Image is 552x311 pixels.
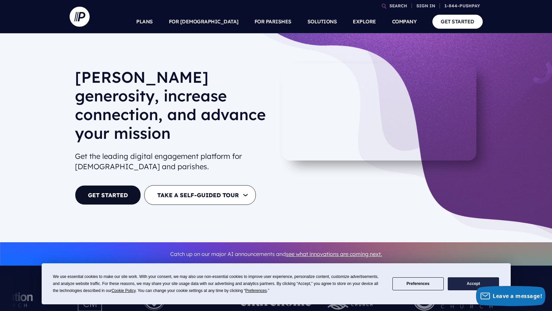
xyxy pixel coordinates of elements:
div: We use essential cookies to make our site work. With your consent, we may also use non-essential ... [53,273,384,294]
a: GET STARTED [75,185,141,205]
div: Cookie Consent Prompt [42,263,511,304]
a: COMPANY [392,10,417,33]
p: Catch up on our major AI announcements and [75,247,477,262]
span: Leave a message! [493,292,542,300]
button: Leave a message! [476,286,545,306]
span: Preferences [245,288,267,293]
a: PLANS [136,10,153,33]
h1: [PERSON_NAME] generosity, increase connection, and advance your mission [75,68,271,148]
a: EXPLORE [353,10,376,33]
span: Cookie Policy [112,288,136,293]
button: TAKE A SELF-GUIDED TOUR [144,185,256,205]
a: FOR [DEMOGRAPHIC_DATA] [169,10,239,33]
a: see what innovations are coming next. [286,251,382,257]
h2: Get the leading digital engagement platform for [DEMOGRAPHIC_DATA] and parishes. [75,148,271,175]
a: FOR PARISHES [255,10,291,33]
button: Accept [448,277,499,290]
a: SOLUTIONS [307,10,337,33]
button: Preferences [392,277,444,290]
a: GET STARTED [432,15,483,28]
